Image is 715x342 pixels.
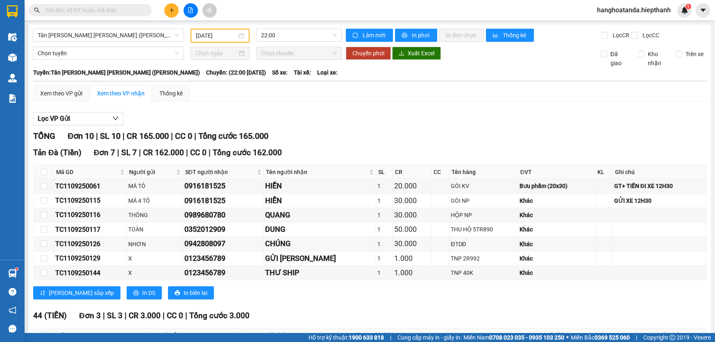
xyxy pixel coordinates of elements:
div: Khác [520,225,594,234]
div: Khác [520,254,594,263]
img: logo-vxr [7,5,18,18]
td: 0942808097 [183,237,264,251]
td: HIỀN [264,194,376,208]
span: 44 (TIỀN) [33,311,67,320]
div: X [128,254,182,263]
span: Tản Đà (Tiền) [33,148,82,157]
span: In biên lai [184,288,207,297]
div: TNP 40K [451,268,516,277]
span: Tổng cước 165.000 [198,131,268,141]
th: KL [635,328,658,342]
span: bar-chart [493,32,499,39]
span: | [209,148,211,157]
span: Xuất Excel [408,49,434,58]
div: MÁ TỎ [128,181,182,190]
div: TC1109250117 [55,224,125,235]
span: ⚪️ [566,336,569,339]
div: CHÚNG [265,238,375,249]
span: copyright [670,335,675,340]
button: syncLàm mới [346,29,393,42]
div: DUNG [265,224,375,235]
img: solution-icon [8,94,17,103]
strong: 0708 023 035 - 0935 103 250 [489,334,564,341]
span: Miền Nam [463,333,564,342]
td: 0916181525 [183,194,264,208]
span: hanghoatanda.hiepthanh [590,5,677,15]
button: aim [202,3,217,18]
span: Thống kê [503,31,527,40]
div: 30.000 [394,195,430,206]
button: In đơn chọn [439,29,484,42]
span: sort-ascending [40,290,45,297]
span: sync [352,32,359,39]
b: Tuyến: Tân [PERSON_NAME] [PERSON_NAME] ([PERSON_NAME]) [33,69,200,76]
button: plus [164,3,179,18]
div: 0942808097 [184,238,263,249]
span: [PERSON_NAME] sắp xếp [49,288,114,297]
div: 0123456789 [184,253,263,264]
span: Đã giao [607,50,632,68]
div: HIỀN [265,195,375,206]
div: TC1109250116 [55,210,125,220]
span: Lọc VP Gửi [38,113,70,124]
td: TC1109250115 [54,194,127,208]
span: | [185,311,187,320]
span: | [636,333,637,342]
span: Mã GD [56,331,142,340]
span: Đơn 10 [68,131,94,141]
span: printer [402,32,409,39]
span: plus [169,7,175,13]
div: 1 [377,225,391,234]
span: CR 162.000 [143,148,184,157]
th: KL [595,165,613,179]
div: TOÀN [128,225,182,234]
span: CR 3.000 [129,311,161,320]
td: HIỀN [264,179,376,193]
td: 0352012909 [183,222,264,237]
img: warehouse-icon [8,74,17,82]
span: In phơi [412,31,431,40]
td: GỬI TẢN ĐÀ [264,251,376,266]
span: printer [175,290,180,297]
div: Xem theo VP gửi [40,89,82,98]
div: TC1109250144 [55,268,125,278]
span: | [186,148,188,157]
div: GỬI [PERSON_NAME] [265,253,375,264]
th: Tên hàng [449,165,518,179]
div: THƯ SHIP [265,267,375,279]
button: sort-ascending[PERSON_NAME] sắp xếp [33,286,120,299]
span: down [112,115,119,122]
th: ĐVT [518,165,596,179]
span: 1 [687,4,690,9]
span: | [125,311,127,320]
span: Chọn tuyến [38,47,179,59]
th: CC [431,165,449,179]
img: warehouse-icon [8,269,17,278]
div: GÓI NP [451,196,516,205]
span: Số xe: [272,68,288,77]
span: Loại xe: [317,68,338,77]
div: 30.000 [394,209,430,221]
span: 22:00 [261,29,337,41]
td: TC1109250126 [54,237,127,251]
div: 1.000 [394,253,430,264]
div: THU HỘ 5TR890 [451,225,516,234]
button: Chuyển phơi [346,47,391,60]
td: DUNG [264,222,376,237]
span: SL 10 [100,131,120,141]
span: CC 0 [175,131,192,141]
div: ĐTDĐ [451,240,516,249]
span: In DS [142,288,155,297]
span: search [34,7,40,13]
div: Khác [520,196,594,205]
span: | [163,311,165,320]
img: warehouse-icon [8,33,17,41]
div: TNP 2R992 [451,254,516,263]
td: CHÚNG [264,237,376,251]
div: NHƠN [128,240,182,249]
th: SL [376,165,393,179]
button: caret-down [696,3,710,18]
div: 1 [377,211,391,220]
strong: 0369 525 060 [595,334,630,341]
input: Tìm tên, số ĐT hoặc mã đơn [45,6,142,15]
